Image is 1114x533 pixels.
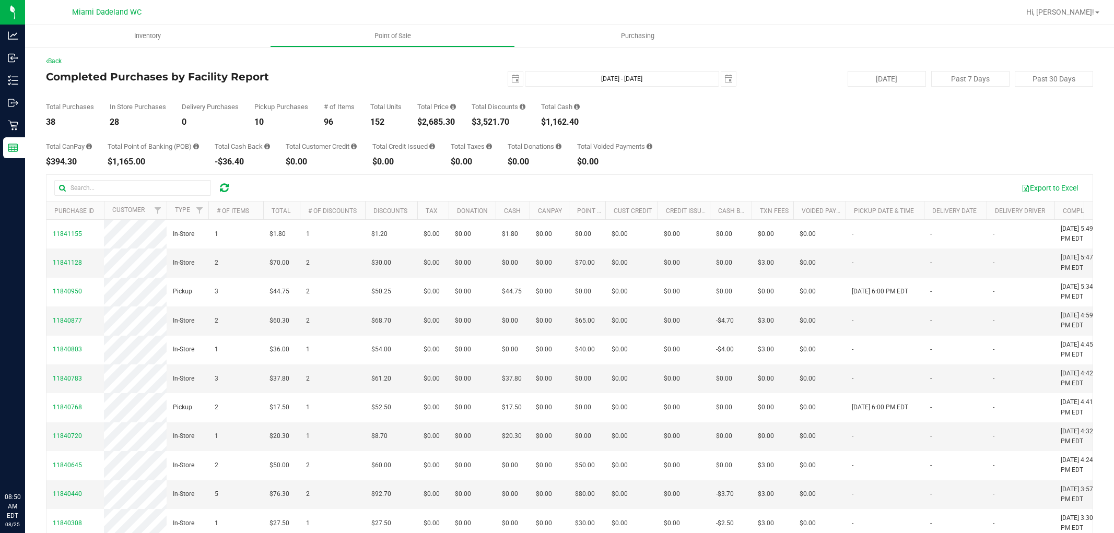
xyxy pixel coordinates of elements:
button: [DATE] [848,71,926,87]
div: In Store Purchases [110,103,166,110]
span: $0.00 [536,316,552,326]
i: Sum of all round-up-to-next-dollar total price adjustments for all purchases in the date range. [556,143,561,150]
span: $0.00 [758,374,774,384]
i: Sum of the successful, non-voided cash payment transactions for all purchases in the date range. ... [574,103,580,110]
span: - [930,345,932,354]
span: 11841155 [53,230,82,238]
span: 2 [306,316,310,326]
span: $0.00 [612,489,628,499]
span: 1 [306,345,310,354]
span: $0.00 [502,489,518,499]
span: - [993,316,994,326]
span: $0.00 [612,345,628,354]
div: Total Cash Back [215,143,270,150]
a: Cust Credit [614,207,652,215]
span: 11840768 [53,404,82,411]
div: Total Donations [508,143,561,150]
span: $0.00 [800,402,816,412]
span: $0.00 [716,460,732,470]
span: 2 [306,374,310,384]
i: Sum of the discount values applied to the all purchases in the date range. [520,103,525,110]
span: $0.00 [455,316,471,326]
div: 96 [324,118,355,126]
span: $50.00 [269,460,289,470]
span: $37.80 [502,374,522,384]
div: $0.00 [577,158,652,166]
inline-svg: Inbound [8,53,18,63]
span: $17.50 [502,402,522,412]
span: [DATE] 4:42 PM EDT [1061,369,1100,388]
span: $0.00 [716,402,732,412]
span: In-Store [173,460,194,470]
span: $0.00 [575,374,591,384]
span: $0.00 [664,431,680,441]
span: 11840720 [53,432,82,440]
a: Txn Fees [760,207,789,215]
span: $0.00 [664,316,680,326]
span: select [508,72,523,86]
span: $0.00 [716,229,732,239]
div: Delivery Purchases [182,103,239,110]
span: $0.00 [664,345,680,354]
span: $0.00 [455,402,471,412]
span: In-Store [173,258,194,268]
a: Discounts [373,207,407,215]
span: [DATE] 5:34 PM EDT [1061,282,1100,302]
div: 10 [254,118,308,126]
span: $0.00 [612,402,628,412]
inline-svg: Retail [8,120,18,131]
span: - [852,374,853,384]
span: 1 [215,431,218,441]
span: $0.00 [455,460,471,470]
button: Past 7 Days [931,71,1010,87]
span: - [993,345,994,354]
span: 11840877 [53,317,82,324]
span: - [993,258,994,268]
span: - [852,316,853,326]
span: $0.00 [664,402,680,412]
span: $1.80 [269,229,286,239]
span: $0.00 [612,431,628,441]
span: Hi, [PERSON_NAME]! [1026,8,1094,16]
span: $0.00 [575,431,591,441]
span: $0.00 [612,287,628,297]
span: $8.70 [371,431,388,441]
div: 28 [110,118,166,126]
span: -$3.70 [716,489,734,499]
span: $0.00 [424,345,440,354]
span: $0.00 [716,431,732,441]
span: $3.00 [758,258,774,268]
span: Pickup [173,287,192,297]
div: Total Purchases [46,103,94,110]
span: $50.00 [575,460,595,470]
span: - [930,402,932,412]
div: Total Taxes [451,143,492,150]
span: $0.00 [716,287,732,297]
span: In-Store [173,431,194,441]
div: Pickup Purchases [254,103,308,110]
span: $0.00 [424,431,440,441]
span: $70.00 [269,258,289,268]
span: 1 [215,229,218,239]
a: # of Items [217,207,249,215]
input: Search... [54,180,211,196]
span: - [993,431,994,441]
span: $0.00 [455,431,471,441]
span: In-Store [173,518,194,528]
a: Point of Sale [270,25,515,47]
span: $0.00 [800,287,816,297]
p: 08:50 AM EDT [5,492,20,520]
span: In-Store [173,345,194,354]
span: $3.00 [758,345,774,354]
span: - [852,489,853,499]
div: $0.00 [286,158,357,166]
span: - [852,229,853,239]
span: $1.20 [371,229,388,239]
span: 1 [215,345,218,354]
a: CanPay [538,207,562,215]
span: $0.00 [575,229,591,239]
span: $0.00 [502,316,518,326]
a: Voided Payment [802,207,853,215]
span: $27.50 [269,518,289,528]
span: $52.50 [371,402,391,412]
